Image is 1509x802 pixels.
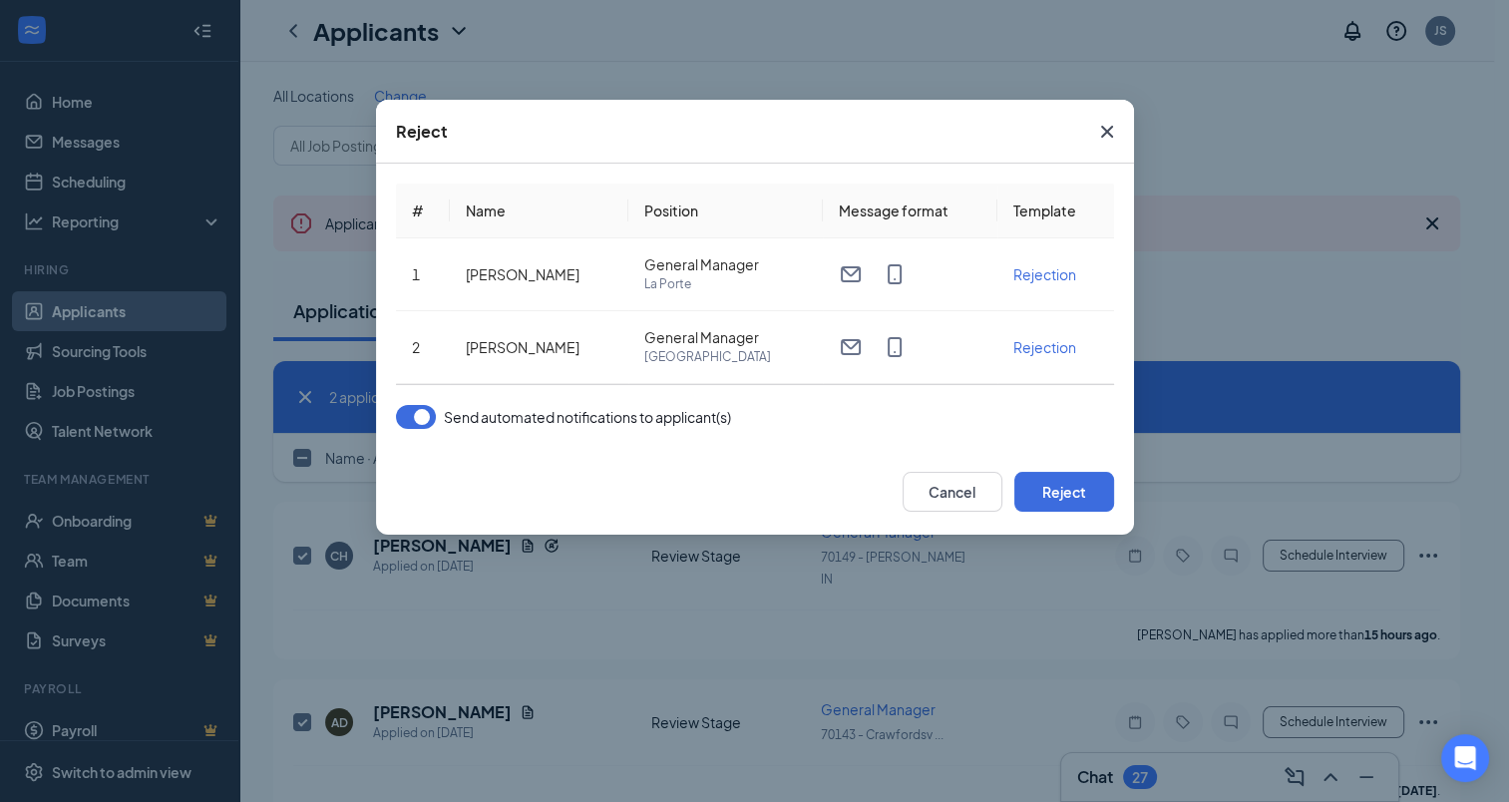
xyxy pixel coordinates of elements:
[412,265,420,283] span: 1
[628,184,823,238] th: Position
[839,335,863,359] svg: Email
[1441,734,1489,782] div: Open Intercom Messenger
[1080,100,1134,164] button: Close
[1013,263,1076,285] button: Rejection
[903,472,1002,512] button: Cancel
[450,184,628,238] th: Name
[1013,265,1076,283] span: Rejection
[396,121,448,143] div: Reject
[450,311,628,384] td: [PERSON_NAME]
[839,262,863,286] svg: Email
[644,274,807,294] span: La Porte
[396,184,450,238] th: #
[450,238,628,311] td: [PERSON_NAME]
[644,254,807,274] span: General Manager
[883,335,907,359] svg: MobileSms
[644,327,807,347] span: General Manager
[997,184,1114,238] th: Template
[412,338,420,356] span: 2
[1013,336,1076,358] button: Rejection
[1013,338,1076,356] span: Rejection
[444,405,731,429] span: Send automated notifications to applicant(s)
[1014,472,1114,512] button: Reject
[823,184,996,238] th: Message format
[883,262,907,286] svg: MobileSms
[1095,120,1119,144] svg: Cross
[644,347,807,367] span: [GEOGRAPHIC_DATA]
